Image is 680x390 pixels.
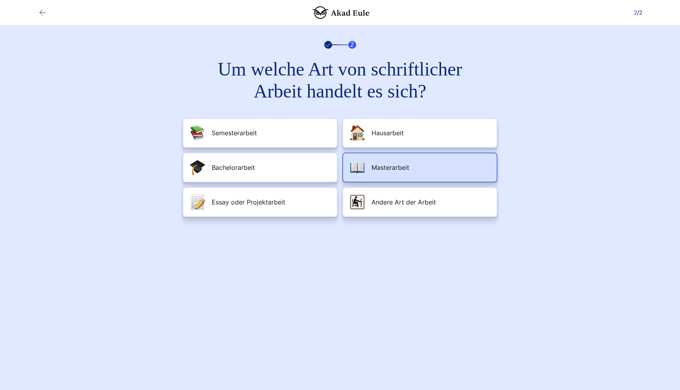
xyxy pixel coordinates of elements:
span: Essay oder Projektarbeit [212,197,285,207]
span: Bachelorarbeit [212,163,255,172]
span: Masterarbeit [371,163,409,172]
span: 2 [639,9,642,16]
span: Hausarbeit [371,128,404,138]
span: Andere Art der Arbeit [371,197,436,207]
div: / [634,8,642,17]
h2: Um welche Art von schriftlicher Arbeit handelt es sich? [198,58,482,102]
span: Semesterarbeit [212,128,257,138]
span: 2 [348,41,356,49]
img: logo [312,6,370,19]
span: 2 [634,9,637,16]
